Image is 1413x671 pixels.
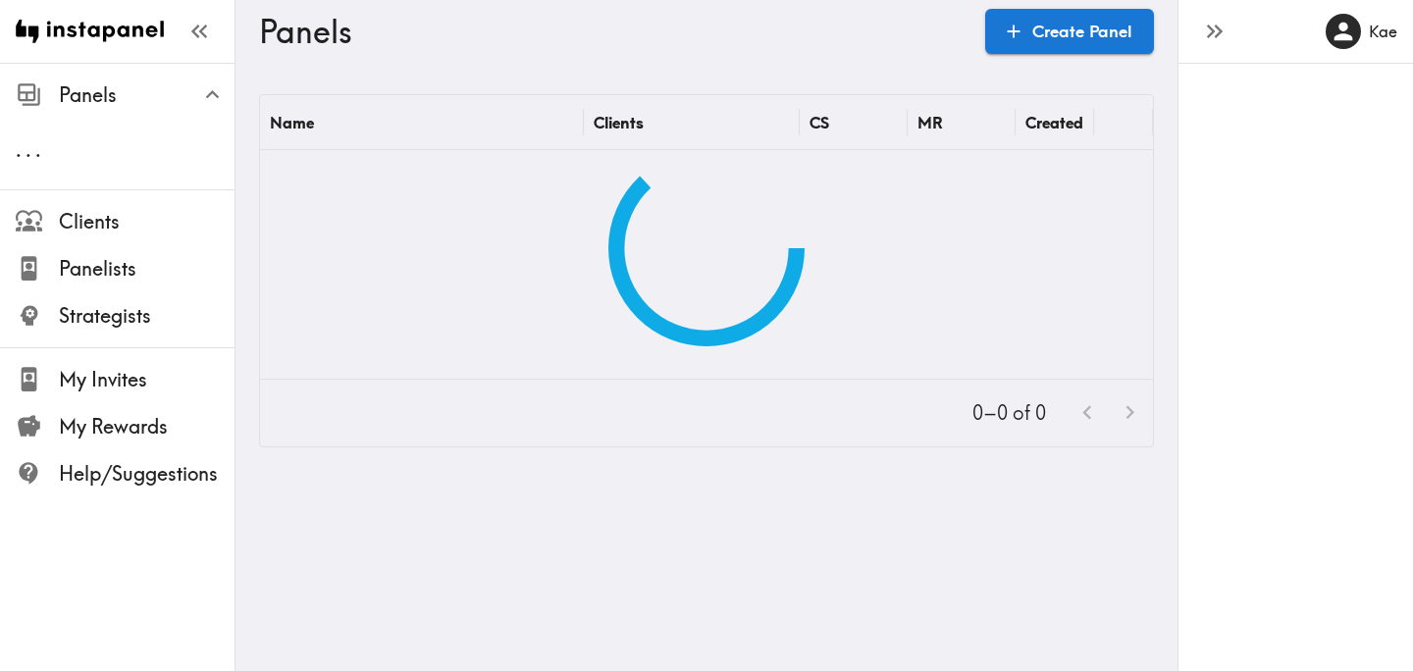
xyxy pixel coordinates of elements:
span: My Rewards [59,413,235,440]
span: Panelists [59,255,235,283]
h6: Kae [1369,21,1397,42]
div: Created [1025,113,1083,132]
p: 0–0 of 0 [972,399,1046,427]
span: Panels [59,81,235,109]
div: MR [917,113,943,132]
span: My Invites [59,366,235,393]
span: . [26,137,31,162]
span: Strategists [59,302,235,330]
div: Clients [594,113,644,132]
span: Clients [59,208,235,235]
div: CS [810,113,829,132]
span: Help/Suggestions [59,460,235,488]
span: . [16,137,22,162]
h3: Panels [259,13,969,50]
span: . [35,137,41,162]
a: Create Panel [985,9,1154,54]
div: Name [270,113,314,132]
